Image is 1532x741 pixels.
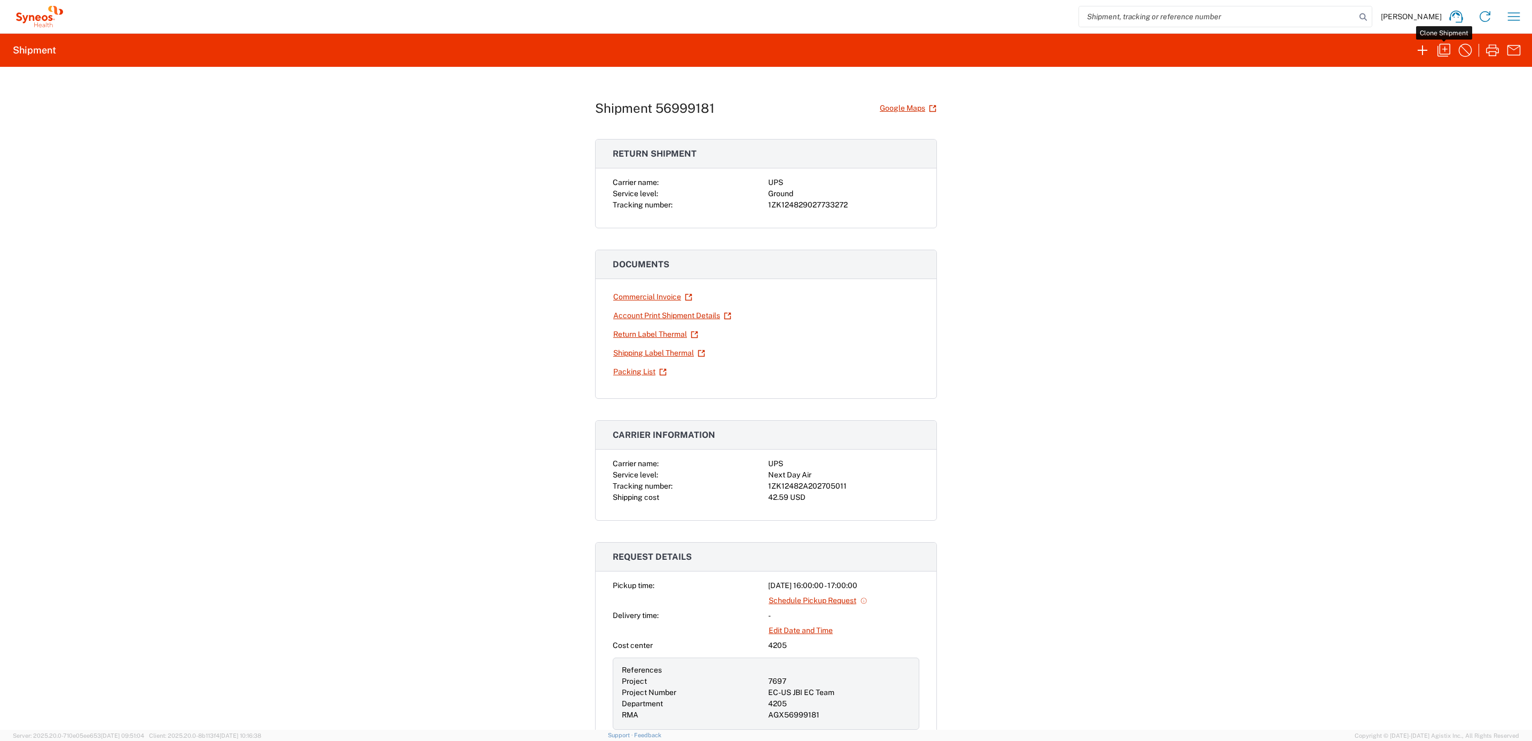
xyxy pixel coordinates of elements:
[768,492,919,503] div: 42.59 USD
[613,581,654,590] span: Pickup time:
[595,101,715,116] h1: Shipment 56999181
[768,709,910,721] div: AGX56999181
[13,44,56,57] h2: Shipment
[613,306,732,325] a: Account Print Shipment Details
[1381,12,1442,21] span: [PERSON_NAME]
[613,459,659,468] span: Carrier name:
[622,666,662,674] span: References
[613,325,699,344] a: Return Label Thermal
[613,611,659,620] span: Delivery time:
[768,469,919,481] div: Next Day Air
[613,430,715,440] span: Carrier information
[768,676,910,687] div: 7697
[613,362,667,381] a: Packing List
[1355,731,1519,740] span: Copyright © [DATE]-[DATE] Agistix Inc., All Rights Reserved
[613,189,658,198] span: Service level:
[768,640,919,651] div: 4205
[768,458,919,469] div: UPS
[768,698,910,709] div: 4205
[613,344,706,362] a: Shipping Label Thermal
[768,481,919,492] div: 1ZK12482A202705011
[613,178,659,187] span: Carrier name:
[613,470,658,479] span: Service level:
[1079,6,1356,27] input: Shipment, tracking or reference number
[220,732,261,739] span: [DATE] 10:16:38
[879,99,937,118] a: Google Maps
[634,732,661,738] a: Feedback
[768,177,919,188] div: UPS
[622,698,764,709] div: Department
[768,580,919,591] div: [DATE] 16:00:00 - 17:00:00
[101,732,144,739] span: [DATE] 09:51:04
[613,288,693,306] a: Commercial Invoice
[608,732,635,738] a: Support
[613,641,653,650] span: Cost center
[149,732,261,739] span: Client: 2025.20.0-8b113f4
[622,709,764,721] div: RMA
[768,199,919,211] div: 1ZK124829027733272
[613,552,692,562] span: Request details
[613,259,669,269] span: Documents
[768,621,833,640] a: Edit Date and Time
[622,687,764,698] div: Project Number
[622,676,764,687] div: Project
[613,149,697,159] span: Return shipment
[768,687,910,698] div: EC-US JBI EC Team
[768,591,868,610] a: Schedule Pickup Request
[13,732,144,739] span: Server: 2025.20.0-710e05ee653
[613,482,673,490] span: Tracking number:
[613,200,673,209] span: Tracking number:
[768,188,919,199] div: Ground
[768,610,919,621] div: -
[613,493,659,501] span: Shipping cost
